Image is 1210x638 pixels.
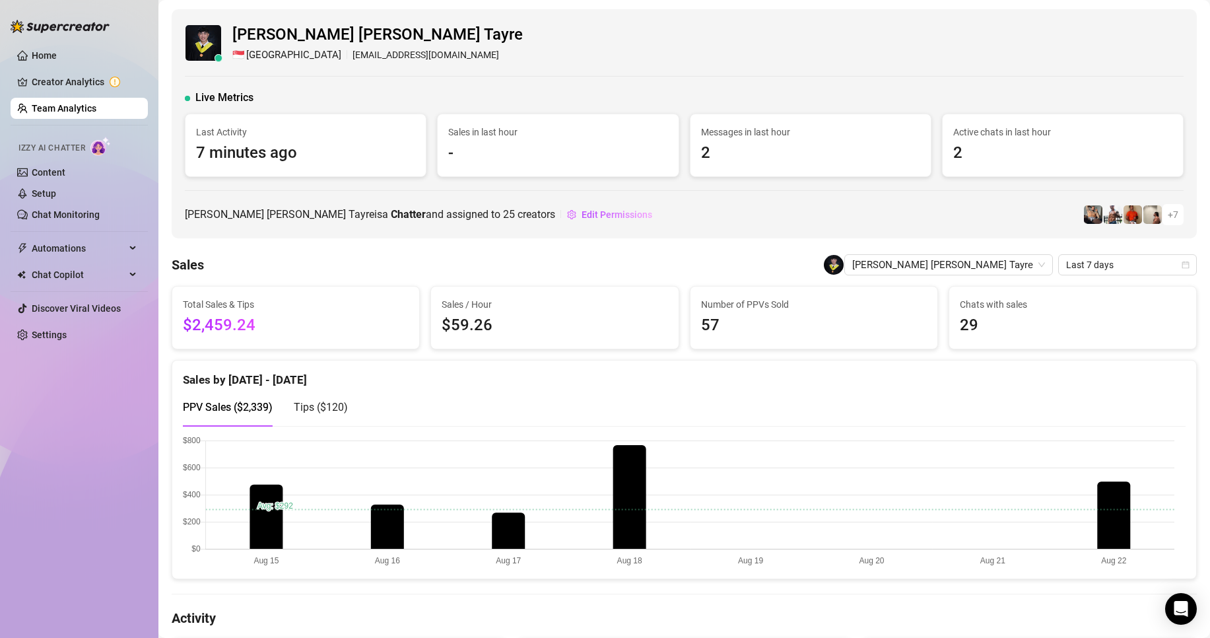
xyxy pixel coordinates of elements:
[32,188,56,199] a: Setup
[448,141,667,166] span: -
[960,297,1186,312] span: Chats with sales
[1168,207,1178,222] span: + 7
[960,313,1186,338] span: 29
[32,303,121,314] a: Discover Viral Videos
[1182,261,1190,269] span: calendar
[1066,255,1189,275] span: Last 7 days
[32,71,137,92] a: Creator Analytics exclamation-circle
[32,167,65,178] a: Content
[172,256,204,274] h4: Sales
[172,609,1197,627] h4: Activity
[503,208,515,221] span: 25
[32,103,96,114] a: Team Analytics
[183,401,273,413] span: PPV Sales ( $2,339 )
[183,313,409,338] span: $2,459.24
[17,270,26,279] img: Chat Copilot
[232,48,245,63] span: 🇸🇬
[183,361,1186,389] div: Sales by [DATE] - [DATE]
[442,297,667,312] span: Sales / Hour
[32,330,67,340] a: Settings
[246,48,341,63] span: [GEOGRAPHIC_DATA]
[1165,593,1197,625] div: Open Intercom Messenger
[232,22,523,48] span: [PERSON_NAME] [PERSON_NAME] Tayre
[294,401,348,413] span: Tips ( $120 )
[1084,205,1102,224] img: George
[11,20,110,33] img: logo-BBDzfeDw.svg
[195,90,253,106] span: Live Metrics
[90,137,111,156] img: AI Chatter
[183,297,409,312] span: Total Sales & Tips
[185,206,555,223] span: [PERSON_NAME] [PERSON_NAME] Tayre is a and assigned to creators
[567,210,576,219] span: setting
[582,209,652,220] span: Edit Permissions
[701,313,927,338] span: 57
[1104,205,1122,224] img: JUSTIN
[32,50,57,61] a: Home
[566,204,653,225] button: Edit Permissions
[448,125,667,139] span: Sales in last hour
[32,209,100,220] a: Chat Monitoring
[852,255,1045,275] span: Ric John Derell Tayre
[196,141,415,166] span: 7 minutes ago
[953,125,1172,139] span: Active chats in last hour
[701,141,920,166] span: 2
[17,243,28,254] span: thunderbolt
[824,255,844,275] img: Ric John Derell Tayre
[185,25,221,61] img: Ric John Derell Tayre
[701,297,927,312] span: Number of PPVs Sold
[701,125,920,139] span: Messages in last hour
[18,142,85,155] span: Izzy AI Chatter
[953,141,1172,166] span: 2
[32,238,125,259] span: Automations
[196,125,415,139] span: Last Activity
[1124,205,1142,224] img: Justin
[1143,205,1162,224] img: Ralphy
[442,313,667,338] span: $59.26
[32,264,125,285] span: Chat Copilot
[391,208,426,221] b: Chatter
[232,48,523,63] div: [EMAIL_ADDRESS][DOMAIN_NAME]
